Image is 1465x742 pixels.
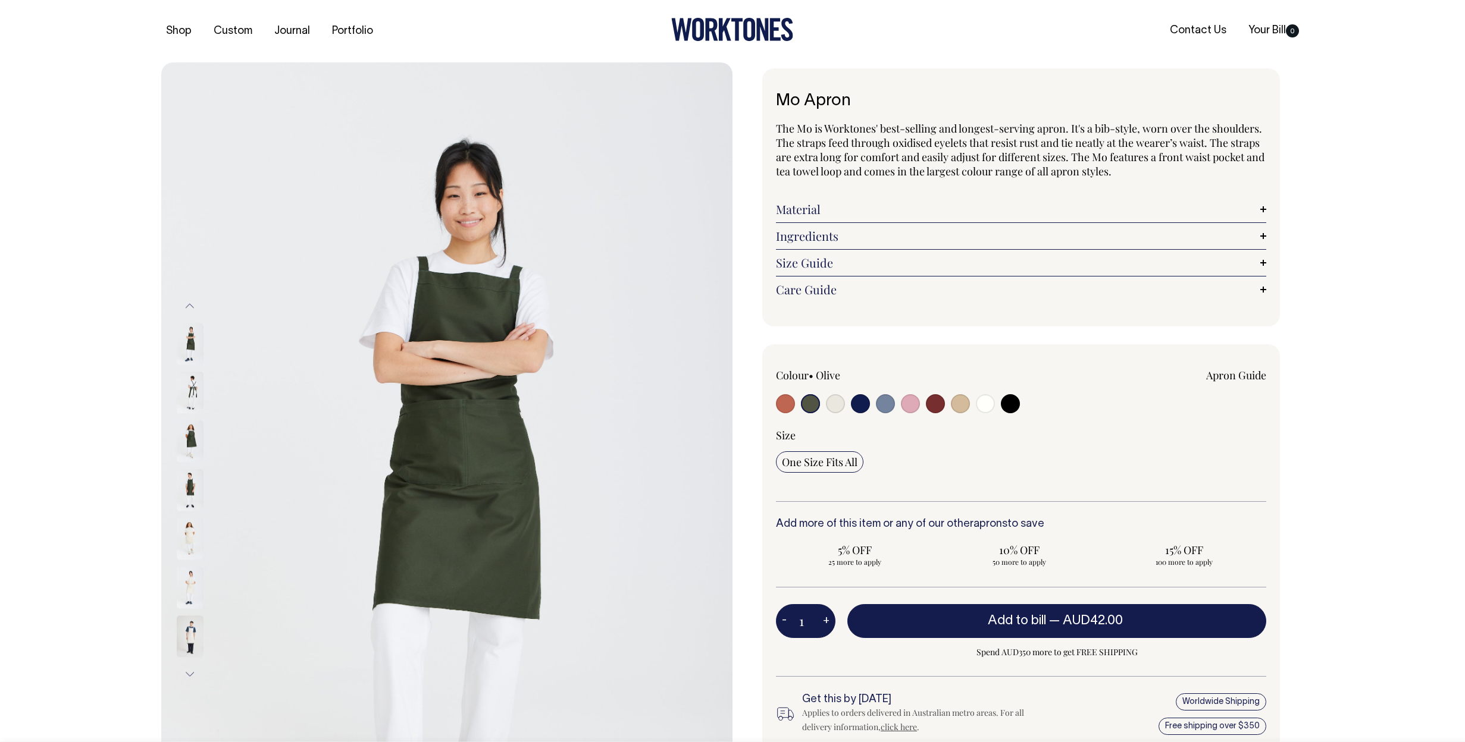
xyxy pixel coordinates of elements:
img: natural [177,615,204,657]
span: The Mo is Worktones' best-selling and longest-serving apron. It's a bib-style, worn over the shou... [776,121,1264,178]
a: Material [776,202,1266,216]
a: Care Guide [776,282,1266,297]
div: Size [776,428,1266,442]
img: olive [177,420,204,462]
img: natural [177,567,204,608]
a: Custom [209,21,257,41]
button: + [817,609,835,633]
span: 100 more to apply [1111,557,1257,567]
a: Your Bill0 [1244,21,1304,40]
a: aprons [973,519,1007,529]
label: Olive [816,368,840,382]
span: One Size Fits All [782,455,857,469]
a: Ingredients [776,229,1266,243]
input: 10% OFF 50 more to apply [941,539,1098,570]
button: - [776,609,793,633]
img: olive [177,323,204,364]
a: Journal [270,21,315,41]
div: Applies to orders delivered in Australian metro areas. For all delivery information, . [802,706,1044,734]
span: 5% OFF [782,543,928,557]
button: Add to bill —AUD42.00 [847,604,1266,637]
span: AUD42.00 [1063,615,1123,627]
span: 0 [1286,24,1299,37]
input: One Size Fits All [776,451,863,473]
a: Contact Us [1165,21,1231,40]
img: olive [177,469,204,511]
input: 5% OFF 25 more to apply [776,539,934,570]
span: 15% OFF [1111,543,1257,557]
span: 10% OFF [947,543,1093,557]
span: Add to bill [988,615,1046,627]
span: • [809,368,813,382]
h6: Add more of this item or any of our other to save [776,518,1266,530]
div: Colour [776,368,972,382]
a: Portfolio [327,21,378,41]
span: Spend AUD350 more to get FREE SHIPPING [847,645,1266,659]
a: click here [881,721,917,732]
img: olive [177,372,204,413]
a: Apron Guide [1206,368,1266,382]
input: 15% OFF 100 more to apply [1105,539,1263,570]
a: Size Guide [776,256,1266,270]
h6: Get this by [DATE] [802,694,1044,706]
button: Previous [181,293,199,320]
a: Shop [161,21,196,41]
span: — [1049,615,1126,627]
img: natural [177,518,204,559]
h1: Mo Apron [776,92,1266,111]
button: Next [181,661,199,687]
span: 50 more to apply [947,557,1093,567]
span: 25 more to apply [782,557,928,567]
